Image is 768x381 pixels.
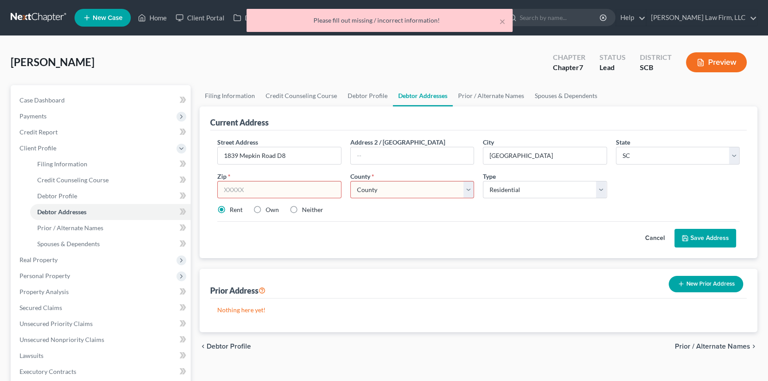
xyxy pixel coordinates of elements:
[675,343,757,350] button: Prior / Alternate Names chevron_right
[750,343,757,350] i: chevron_right
[640,52,672,63] div: District
[483,147,607,164] input: Enter city...
[37,176,109,184] span: Credit Counseling Course
[20,144,56,152] span: Client Profile
[217,173,227,180] span: Zip
[12,348,191,364] a: Lawsuits
[207,343,251,350] span: Debtor Profile
[260,85,342,106] a: Credit Counseling Course
[37,208,86,216] span: Debtor Addresses
[217,138,258,146] span: Street Address
[218,147,341,164] input: Enter street address
[210,285,266,296] div: Prior Address
[20,128,58,136] span: Credit Report
[12,316,191,332] a: Unsecured Priority Claims
[350,137,445,147] label: Address 2 / [GEOGRAPHIC_DATA]
[453,85,529,106] a: Prior / Alternate Names
[20,96,65,104] span: Case Dashboard
[675,343,750,350] span: Prior / Alternate Names
[12,284,191,300] a: Property Analysis
[12,92,191,108] a: Case Dashboard
[37,240,100,247] span: Spouses & Dependents
[12,332,191,348] a: Unsecured Nonpriority Claims
[217,306,740,314] p: Nothing here yet!
[230,205,243,214] label: Rent
[600,63,626,73] div: Lead
[30,188,191,204] a: Debtor Profile
[37,160,87,168] span: Filing Information
[600,52,626,63] div: Status
[483,172,496,181] label: Type
[553,52,585,63] div: Chapter
[37,224,103,232] span: Prior / Alternate Names
[640,63,672,73] div: SCB
[37,192,77,200] span: Debtor Profile
[20,368,76,375] span: Executory Contracts
[20,336,104,343] span: Unsecured Nonpriority Claims
[351,147,474,164] input: --
[30,172,191,188] a: Credit Counseling Course
[11,55,94,68] span: [PERSON_NAME]
[12,364,191,380] a: Executory Contracts
[200,343,207,350] i: chevron_left
[635,229,674,247] button: Cancel
[30,204,191,220] a: Debtor Addresses
[342,85,393,106] a: Debtor Profile
[686,52,747,72] button: Preview
[30,236,191,252] a: Spouses & Dependents
[12,124,191,140] a: Credit Report
[674,229,736,247] button: Save Address
[30,220,191,236] a: Prior / Alternate Names
[200,85,260,106] a: Filing Information
[217,181,341,199] input: XXXXX
[20,304,62,311] span: Secured Claims
[20,320,93,327] span: Unsecured Priority Claims
[483,138,494,146] span: City
[579,63,583,71] span: 7
[20,272,70,279] span: Personal Property
[266,205,279,214] label: Own
[302,205,323,214] label: Neither
[553,63,585,73] div: Chapter
[20,112,47,120] span: Payments
[350,173,370,180] span: County
[210,117,269,128] div: Current Address
[254,16,505,25] div: Please fill out missing / incorrect information!
[529,85,603,106] a: Spouses & Dependents
[20,288,69,295] span: Property Analysis
[499,16,505,27] button: ×
[30,156,191,172] a: Filing Information
[12,300,191,316] a: Secured Claims
[669,276,743,292] button: New Prior Address
[616,138,630,146] span: State
[20,256,58,263] span: Real Property
[393,85,453,106] a: Debtor Addresses
[200,343,251,350] button: chevron_left Debtor Profile
[20,352,43,359] span: Lawsuits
